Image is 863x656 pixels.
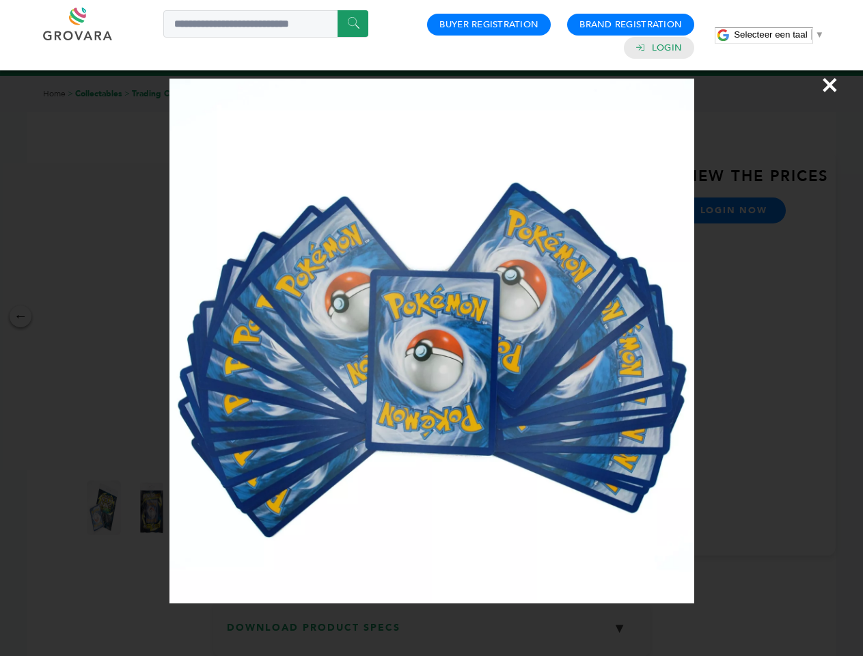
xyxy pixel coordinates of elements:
[815,29,824,40] span: ▼
[579,18,682,31] a: Brand Registration
[734,29,807,40] span: Selecteer een taal
[821,66,839,104] span: ×
[652,42,682,54] a: Login
[439,18,538,31] a: Buyer Registration
[811,29,812,40] span: ​
[163,10,368,38] input: Search a product or brand...
[734,29,824,40] a: Selecteer een taal​
[169,79,694,603] img: Image Preview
